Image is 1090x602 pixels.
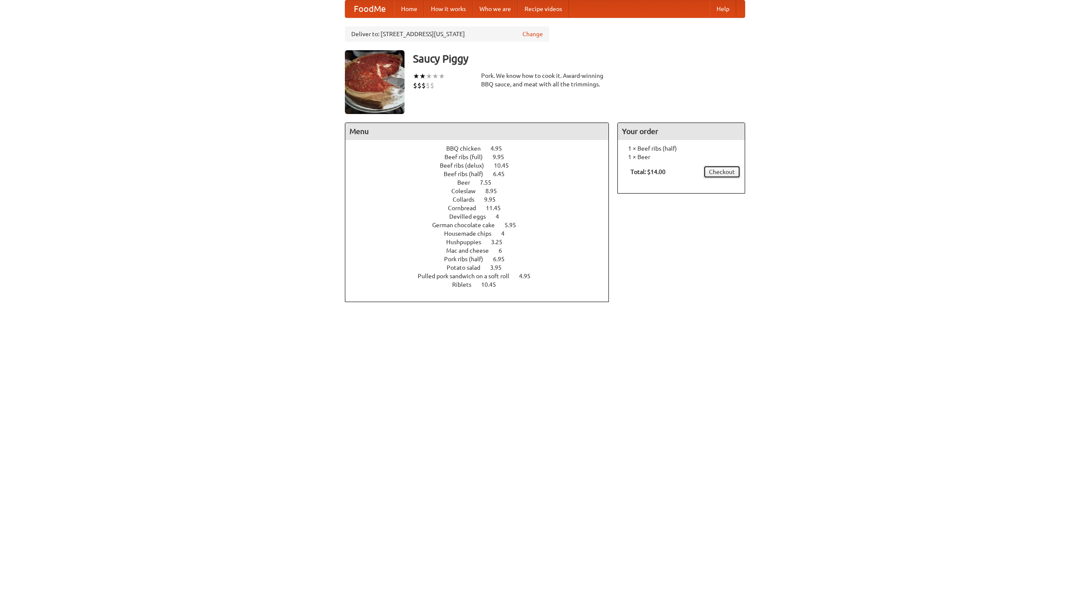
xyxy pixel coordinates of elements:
span: BBQ chicken [446,145,489,152]
li: ★ [439,71,445,81]
div: Pork. We know how to cook it. Award-winning BBQ sauce, and meat with all the trimmings. [481,71,609,88]
li: ★ [426,71,432,81]
span: Pulled pork sandwich on a soft roll [418,273,518,280]
li: $ [422,81,426,90]
div: Deliver to: [STREET_ADDRESS][US_STATE] [345,26,549,42]
span: 4 [496,213,508,220]
span: 10.45 [481,281,505,288]
a: Recipe videos [518,0,569,17]
b: Total: $14.00 [631,168,665,175]
a: Checkout [703,165,740,178]
img: angular.jpg [345,50,404,114]
span: Beef ribs (full) [445,154,491,160]
li: $ [426,81,430,90]
h4: Menu [345,123,608,140]
span: Coleslaw [451,188,484,194]
li: $ [417,81,422,90]
span: Potato salad [447,264,489,271]
span: 6.95 [493,256,513,262]
li: 1 × Beef ribs (half) [622,144,740,153]
a: Beef ribs (full) 9.95 [445,154,520,160]
li: $ [413,81,417,90]
span: 10.45 [494,162,517,169]
a: Beef ribs (delux) 10.45 [440,162,525,169]
h3: Saucy Piggy [413,50,745,67]
li: ★ [432,71,439,81]
a: Mac and cheese 6 [446,247,518,254]
a: How it works [424,0,473,17]
a: Hushpuppies 3.25 [446,239,518,245]
a: Potato salad 3.95 [447,264,517,271]
a: FoodMe [345,0,394,17]
a: Collards 9.95 [453,196,511,203]
span: Pork ribs (half) [444,256,492,262]
span: 11.45 [486,205,509,211]
a: Pork ribs (half) 6.95 [444,256,520,262]
span: 3.25 [491,239,511,245]
li: ★ [419,71,426,81]
li: 1 × Beer [622,153,740,161]
span: 3.95 [490,264,510,271]
span: Cornbread [448,205,485,211]
span: 5.95 [505,222,525,228]
span: Devilled eggs [449,213,494,220]
a: Who we are [473,0,518,17]
span: Mac and cheese [446,247,497,254]
span: Beef ribs (delux) [440,162,493,169]
span: 9.95 [484,196,504,203]
li: ★ [413,71,419,81]
span: 6.45 [493,171,513,177]
a: Home [394,0,424,17]
a: BBQ chicken 4.95 [446,145,518,152]
a: Beer 7.55 [457,179,507,186]
span: 4 [501,230,513,237]
span: Housemade chips [444,230,500,237]
span: 6 [499,247,511,254]
span: Riblets [452,281,480,288]
a: Cornbread 11.45 [448,205,516,211]
span: German chocolate cake [432,222,503,228]
a: German chocolate cake 5.95 [432,222,532,228]
span: Beef ribs (half) [444,171,492,177]
span: Collards [453,196,483,203]
a: Housemade chips 4 [444,230,520,237]
span: 9.95 [493,154,513,160]
a: Coleslaw 8.95 [451,188,513,194]
a: Beef ribs (half) 6.45 [444,171,520,177]
li: $ [430,81,434,90]
a: Riblets 10.45 [452,281,512,288]
h4: Your order [618,123,745,140]
span: 7.55 [480,179,500,186]
span: Beer [457,179,479,186]
a: Help [710,0,736,17]
span: 8.95 [485,188,505,194]
a: Devilled eggs 4 [449,213,515,220]
span: 4.95 [490,145,511,152]
span: 4.95 [519,273,539,280]
span: Hushpuppies [446,239,490,245]
a: Pulled pork sandwich on a soft roll 4.95 [418,273,546,280]
a: Change [522,30,543,38]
